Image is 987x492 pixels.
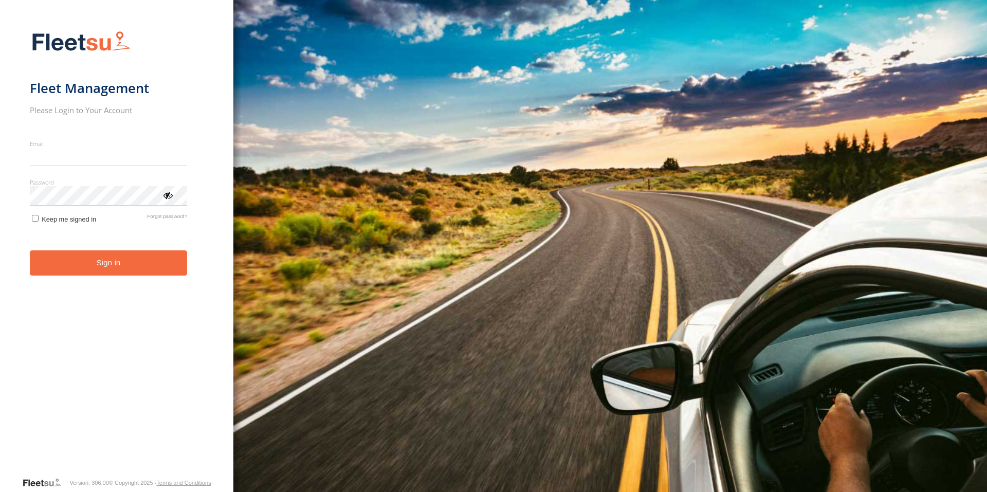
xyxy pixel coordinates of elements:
[69,480,108,486] div: Version: 306.00
[30,80,188,97] h1: Fleet Management
[162,190,173,200] div: ViewPassword
[22,478,69,488] a: Visit our Website
[147,213,187,223] a: Forgot password?
[30,178,188,186] label: Password
[42,215,96,223] span: Keep me signed in
[30,140,188,148] label: Email
[30,105,188,115] h2: Please Login to Your Account
[109,480,211,486] div: © Copyright 2025 -
[30,25,204,477] form: main
[30,250,188,276] button: Sign in
[30,29,133,55] img: Fleetsu
[156,480,211,486] a: Terms and Conditions
[32,215,39,222] input: Keep me signed in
